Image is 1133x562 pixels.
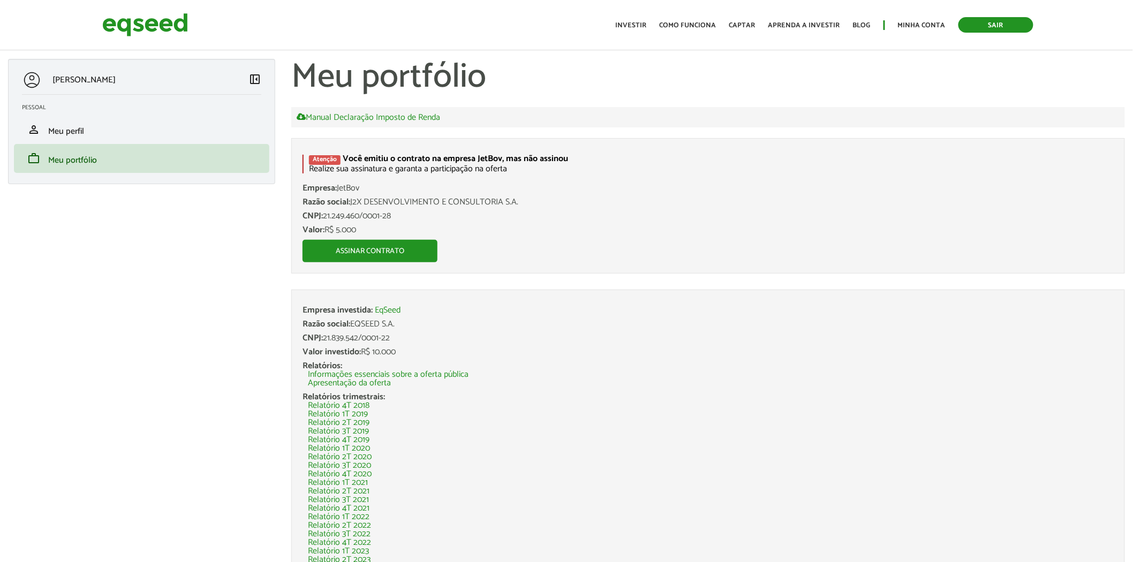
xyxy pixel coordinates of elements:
[308,530,371,538] a: Relatório 3T 2022
[303,212,1114,221] div: 21.249.460/0001-28
[52,75,116,85] p: [PERSON_NAME]
[303,209,323,223] span: CNPJ:
[22,104,269,111] h2: Pessoal
[303,198,1114,207] div: J2X DESENVOLVIMENTO E CONSULTORIA S.A.
[102,11,188,39] img: EqSeed
[303,226,1114,234] div: R$ 5.000
[308,453,372,461] a: Relatório 2T 2020
[308,496,369,504] a: Relatório 3T 2021
[308,461,371,470] a: Relatório 3T 2020
[308,401,369,410] a: Relatório 4T 2018
[308,419,369,427] a: Relatório 2T 2019
[303,195,350,209] span: Razão social:
[308,410,368,419] a: Relatório 1T 2019
[303,320,1114,329] div: EQSEED S.A.
[308,436,369,444] a: Relatório 4T 2019
[616,22,647,29] a: Investir
[343,151,568,166] strong: Você emitiu o contrato na empresa JetBov, mas não assinou
[308,547,369,556] a: Relatório 1T 2023
[22,152,261,165] a: workMeu portfólio
[308,521,371,530] a: Relatório 2T 2022
[303,223,324,237] span: Valor:
[248,73,261,86] span: left_panel_close
[303,331,323,345] span: CNPJ:
[308,370,469,379] a: Informações essenciais sobre a oferta pública
[291,59,1125,96] h1: Meu portfólio
[308,513,369,521] a: Relatório 1T 2022
[768,22,840,29] a: Aprenda a investir
[308,444,370,453] a: Relatório 1T 2020
[48,153,97,168] span: Meu portfólio
[303,359,342,373] span: Relatórios:
[308,479,368,487] a: Relatório 1T 2021
[14,115,269,144] li: Meu perfil
[303,184,1114,193] div: JetBov
[248,73,261,88] a: Colapsar menu
[303,181,337,195] span: Empresa:
[308,470,372,479] a: Relatório 4T 2020
[308,379,391,388] a: Apresentação da oferta
[660,22,716,29] a: Como funciona
[22,123,261,136] a: personMeu perfil
[308,487,369,496] a: Relatório 2T 2021
[898,22,946,29] a: Minha conta
[303,155,1114,173] div: Realize sua assinatura e garanta a participação na oferta
[303,317,350,331] span: Razão social:
[303,303,373,317] span: Empresa investida:
[308,504,369,513] a: Relatório 4T 2021
[308,538,371,547] a: Relatório 4T 2022
[303,348,1114,356] div: R$ 10.000
[297,112,440,122] a: Manual Declaração Imposto de Renda
[729,22,756,29] a: Captar
[14,144,269,173] li: Meu portfólio
[309,155,341,165] div: Atenção
[303,334,1114,343] div: 21.839.542/0001-22
[308,427,369,436] a: Relatório 3T 2019
[27,152,40,165] span: work
[48,124,84,139] span: Meu perfil
[375,306,401,315] a: EqSeed
[958,17,1033,33] a: Sair
[303,345,361,359] span: Valor investido:
[303,390,385,404] span: Relatórios trimestrais:
[27,123,40,136] span: person
[303,240,437,262] a: Assinar contrato
[853,22,871,29] a: Blog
